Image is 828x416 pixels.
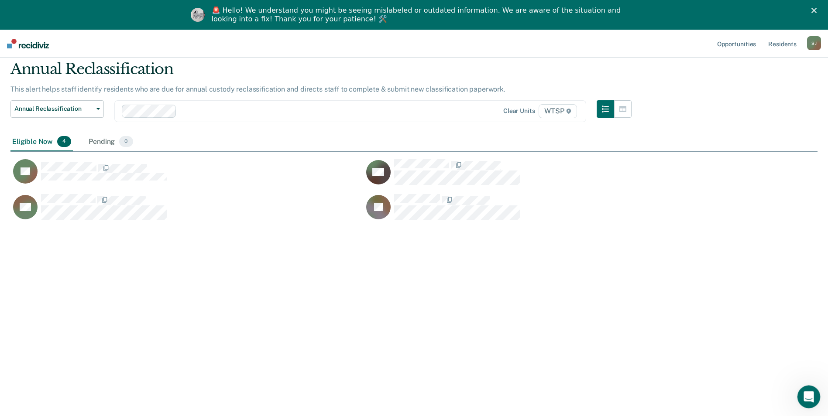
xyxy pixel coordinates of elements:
button: SJ [807,36,821,50]
div: CaseloadOpportunityCell-00613470 [364,194,717,228]
div: CaseloadOpportunityCell-00649918 [10,159,364,194]
div: Close [811,8,820,13]
img: Profile image for Kim [191,8,205,22]
img: Recidiviz [7,39,49,48]
span: 4 [57,136,71,147]
a: Residents [766,30,798,58]
div: S J [807,36,821,50]
div: 🚨 Hello! We understand you might be seeing mislabeled or outdated information. We are aware of th... [212,6,624,24]
button: Annual Reclassification [10,100,104,118]
div: CaseloadOpportunityCell-00630376 [364,159,717,194]
div: Clear units [503,107,535,115]
div: Annual Reclassification [10,60,632,85]
span: 0 [119,136,133,147]
div: Eligible Now4 [10,133,73,152]
span: WTSP [539,104,577,118]
div: CaseloadOpportunityCell-00661506 [10,194,364,228]
a: Opportunities [715,30,758,58]
iframe: Intercom live chat [797,385,821,409]
span: Annual Reclassification [14,105,93,113]
p: This alert helps staff identify residents who are due for annual custody reclassification and dir... [10,85,505,93]
div: Pending0 [87,133,134,152]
